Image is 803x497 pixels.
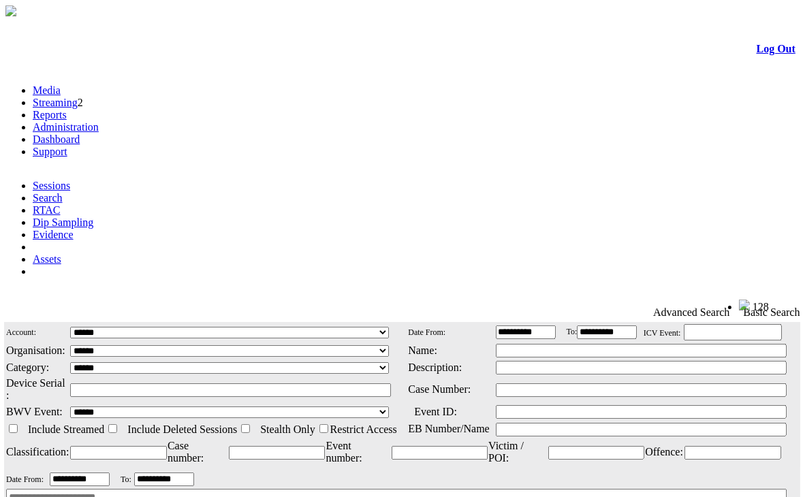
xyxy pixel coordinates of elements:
span: Offence: [645,446,683,458]
span: Device Serial : [6,377,65,401]
span: Description: [408,362,462,373]
a: Reports [33,109,67,121]
td: Date From: [5,472,48,487]
td: Date From: [407,323,493,341]
span: Welcome, System Administrator (Administrator) [539,300,712,310]
a: Sessions [33,180,70,191]
span: EB Number/Name [408,423,490,434]
a: Dashboard [33,133,80,145]
span: Case Number: [408,383,471,395]
span: Basic Search [744,306,800,319]
a: Streaming [33,97,78,108]
a: Administration [33,121,99,133]
a: Log Out [757,43,796,54]
a: Dip Sampling [33,217,93,228]
span: 2 [78,97,83,108]
a: Evidence [33,229,74,240]
td: Account: [5,323,68,341]
span: Case number: [168,440,204,464]
td: Restrict Access [316,421,398,436]
img: arrow-3.png [5,5,16,16]
td: Category: [5,359,68,375]
span: 128 [753,301,769,312]
span: Classification: [6,446,69,458]
span: Include Deleted Sessions [127,423,237,435]
td: To: [120,472,132,487]
span: Name: [408,344,437,356]
td: To: [566,323,641,341]
img: bell25.png [739,300,750,310]
span: Organisation: [6,344,65,356]
td: BWV Event: [5,404,68,419]
span: Event ID: [414,406,457,417]
span: ICV Event: [644,328,681,338]
span: Event number: [326,440,362,464]
span: Include Streamed [28,423,104,435]
a: Assets [33,253,61,265]
span: Stealth Only [260,423,315,435]
span: Victim / POI: [488,440,524,464]
a: Search [33,192,63,204]
a: RTAC [33,204,60,216]
a: Media [33,84,61,96]
a: Support [33,146,67,157]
